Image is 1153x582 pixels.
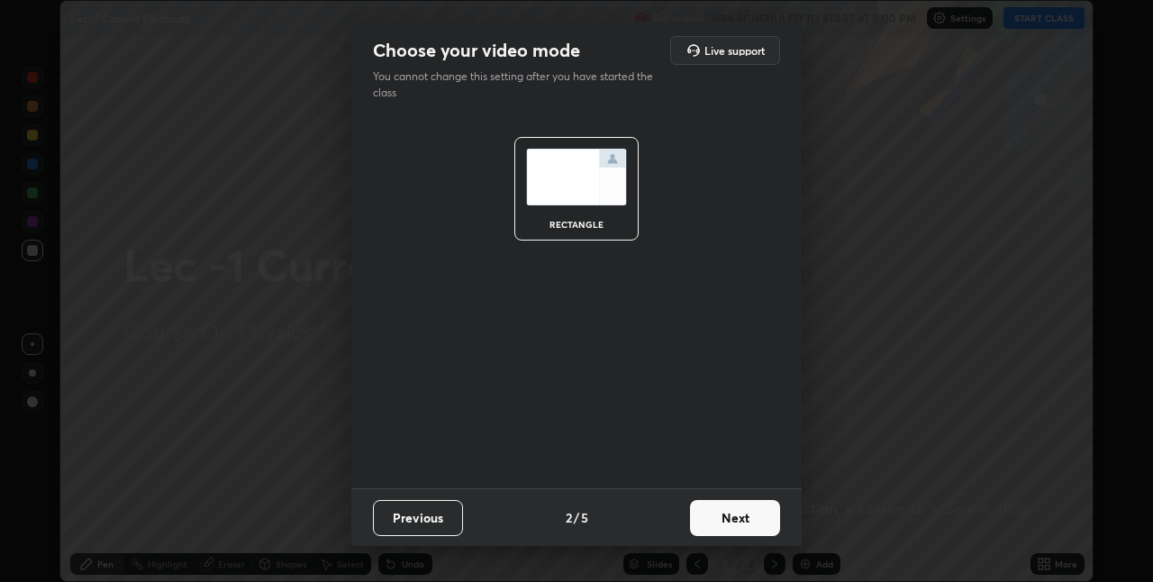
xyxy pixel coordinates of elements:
h5: Live support [704,45,765,56]
h4: 5 [581,508,588,527]
div: rectangle [540,220,613,229]
button: Previous [373,500,463,536]
h2: Choose your video mode [373,39,580,62]
button: Next [690,500,780,536]
p: You cannot change this setting after you have started the class [373,68,665,101]
h4: 2 [566,508,572,527]
h4: / [574,508,579,527]
img: normalScreenIcon.ae25ed63.svg [526,149,627,205]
